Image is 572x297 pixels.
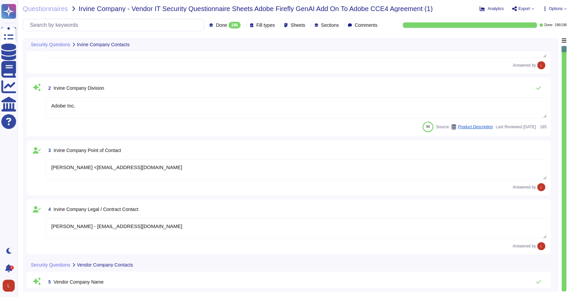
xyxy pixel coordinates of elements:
[46,97,547,118] textarea: Adobe Inc.
[513,63,536,67] span: Answered by
[426,125,430,129] span: 94
[458,125,493,129] span: Product Description
[77,263,133,267] span: Vendor Company Contacts
[555,23,567,27] span: 196 / 196
[46,148,51,153] span: 3
[54,148,121,153] span: Irvine Company Point of Contact
[549,7,563,11] span: Options
[31,42,70,47] span: Security Questions
[480,6,504,11] button: Analytics
[26,19,204,31] input: Search by keywords
[321,23,339,27] span: Sections
[54,279,104,285] span: Vendor Company Name
[46,159,547,180] textarea: [PERSON_NAME] <[EMAIL_ADDRESS][DOMAIN_NAME]
[54,85,104,91] span: Irvine Company Division
[488,7,504,11] span: Analytics
[46,280,51,284] span: 5
[46,86,51,90] span: 2
[54,207,138,212] span: Irvine Company Legal / Contract Contact
[3,280,15,292] img: user
[513,185,536,189] span: Answered by
[46,218,547,239] textarea: [PERSON_NAME] - [EMAIL_ADDRESS][DOMAIN_NAME]
[1,278,19,293] button: user
[79,5,433,12] span: Irvine Company - Vendor IT Security Questionnaire Sheets Adobe Firefly GenAI Add On To Adobe CCE4...
[46,207,51,212] span: 4
[10,266,14,270] div: 2
[355,23,377,27] span: Comments
[513,244,536,248] span: Answered by
[537,183,545,191] img: user
[436,124,493,130] span: Source:
[256,23,275,27] span: Fill types
[216,23,227,27] span: Done
[537,242,545,250] img: user
[77,42,130,47] span: Irvine Company Contacts
[229,22,241,28] div: 196
[23,5,68,12] span: Questionnaires
[544,23,553,27] span: Done:
[31,263,70,267] span: Security Questions
[537,61,545,69] img: user
[291,23,305,27] span: Sheets
[496,125,536,129] span: Last Reviewed [DATE]
[538,125,547,129] span: 185
[518,7,530,11] span: Export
